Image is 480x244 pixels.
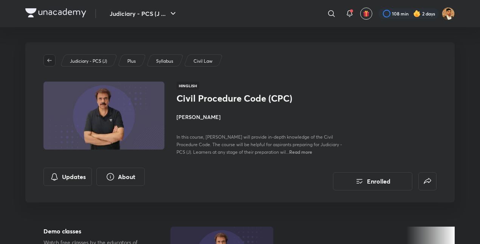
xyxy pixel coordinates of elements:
[156,58,173,65] p: Syllabus
[177,82,199,90] span: Hinglish
[25,8,86,17] img: Company Logo
[289,149,312,155] span: Read more
[333,172,412,190] button: Enrolled
[418,172,437,190] button: false
[363,10,370,17] img: avatar
[127,58,136,65] p: Plus
[192,58,214,65] a: Civil Law
[177,134,342,155] span: In this course, [PERSON_NAME] will provide in-depth knowledge of the Civil Procedure Code. The co...
[42,81,166,150] img: Thumbnail
[177,113,346,121] h4: [PERSON_NAME]
[70,58,107,65] p: Judiciary - PCS (J)
[69,58,108,65] a: Judiciary - PCS (J)
[413,10,421,17] img: streak
[126,58,137,65] a: Plus
[25,8,86,19] a: Company Logo
[360,8,372,20] button: avatar
[442,7,455,20] img: Ashish Chhawari
[194,58,212,65] p: Civil Law
[96,168,145,186] button: About
[155,58,175,65] a: Syllabus
[105,6,182,21] button: Judiciary - PCS (J ...
[177,93,300,104] h1: Civil Procedure Code (CPC)
[43,168,92,186] button: Updates
[43,227,146,236] h5: Demo classes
